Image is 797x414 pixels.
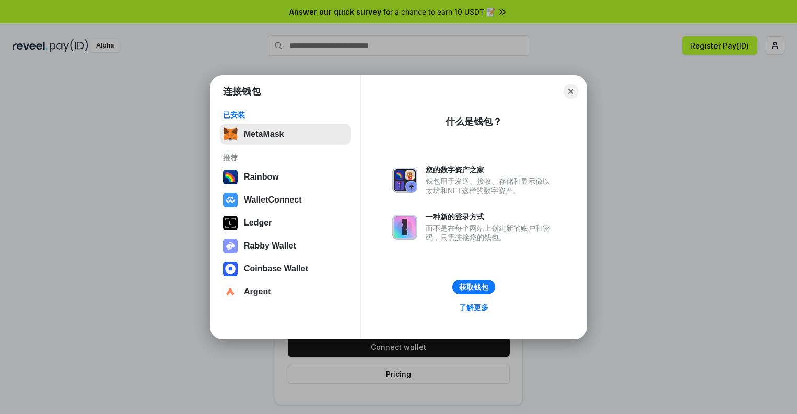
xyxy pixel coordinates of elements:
h1: 连接钱包 [223,85,261,98]
div: 一种新的登录方式 [426,212,555,221]
div: 已安装 [223,110,348,120]
div: Argent [244,287,271,297]
div: Coinbase Wallet [244,264,308,274]
div: 推荐 [223,153,348,162]
img: svg+xml,%3Csvg%20fill%3D%22none%22%20height%3D%2233%22%20viewBox%3D%220%200%2035%2033%22%20width%... [223,127,238,141]
div: WalletConnect [244,195,302,205]
a: 了解更多 [453,301,495,314]
div: Rainbow [244,172,279,182]
button: 获取钱包 [452,280,495,294]
button: Ledger [220,212,351,233]
img: svg+xml,%3Csvg%20xmlns%3D%22http%3A%2F%2Fwww.w3.org%2F2000%2Fsvg%22%20fill%3D%22none%22%20viewBox... [392,215,417,240]
img: svg+xml,%3Csvg%20width%3D%22120%22%20height%3D%22120%22%20viewBox%3D%220%200%20120%20120%22%20fil... [223,170,238,184]
button: WalletConnect [220,190,351,210]
img: svg+xml,%3Csvg%20xmlns%3D%22http%3A%2F%2Fwww.w3.org%2F2000%2Fsvg%22%20fill%3D%22none%22%20viewBox... [392,168,417,193]
button: Coinbase Wallet [220,258,351,279]
div: Rabby Wallet [244,241,296,251]
button: Close [564,84,578,99]
button: Rainbow [220,167,351,187]
img: svg+xml,%3Csvg%20width%3D%2228%22%20height%3D%2228%22%20viewBox%3D%220%200%2028%2028%22%20fill%3D... [223,262,238,276]
img: svg+xml,%3Csvg%20width%3D%2228%22%20height%3D%2228%22%20viewBox%3D%220%200%2028%2028%22%20fill%3D... [223,193,238,207]
button: Argent [220,281,351,302]
button: Rabby Wallet [220,235,351,256]
div: 了解更多 [459,303,488,312]
div: 您的数字资产之家 [426,165,555,174]
img: svg+xml,%3Csvg%20width%3D%2228%22%20height%3D%2228%22%20viewBox%3D%220%200%2028%2028%22%20fill%3D... [223,285,238,299]
div: MetaMask [244,129,284,139]
button: MetaMask [220,124,351,145]
div: Ledger [244,218,272,228]
div: 什么是钱包？ [446,115,502,128]
img: svg+xml,%3Csvg%20xmlns%3D%22http%3A%2F%2Fwww.w3.org%2F2000%2Fsvg%22%20fill%3D%22none%22%20viewBox... [223,239,238,253]
div: 而不是在每个网站上创建新的账户和密码，只需连接您的钱包。 [426,223,555,242]
img: svg+xml,%3Csvg%20xmlns%3D%22http%3A%2F%2Fwww.w3.org%2F2000%2Fsvg%22%20width%3D%2228%22%20height%3... [223,216,238,230]
div: 获取钱包 [459,282,488,292]
div: 钱包用于发送、接收、存储和显示像以太坊和NFT这样的数字资产。 [426,176,555,195]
